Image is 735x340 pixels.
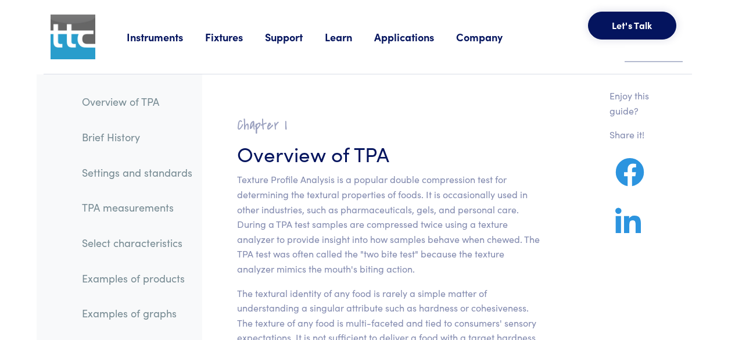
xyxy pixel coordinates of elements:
a: Instruments [127,30,205,44]
a: Examples of products [73,265,202,292]
a: Brief History [73,124,202,151]
a: Support [265,30,325,44]
h2: Chapter I [237,116,540,134]
a: TPA measurements [73,194,202,221]
a: Company [456,30,525,44]
a: Examples of graphs [73,300,202,327]
h3: Overview of TPA [237,139,540,167]
a: Applications [374,30,456,44]
a: Fixtures [205,30,265,44]
a: Select characteristics [73,230,202,256]
a: Share on LinkedIn [609,221,647,236]
p: Enjoy this guide? [609,88,664,118]
p: Share it! [609,127,664,142]
a: Overview of TPA [73,88,202,115]
img: ttc_logo_1x1_v1.0.png [51,15,95,59]
button: Let's Talk [588,12,676,40]
p: Texture Profile Analysis is a popular double compression test for determining the textural proper... [237,172,540,276]
a: Learn [325,30,374,44]
a: Settings and standards [73,159,202,186]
